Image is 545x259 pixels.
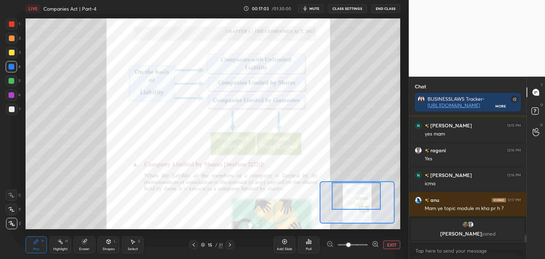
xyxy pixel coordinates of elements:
img: b582534902514f03b87e00b9e648b3ea.jpg [462,221,469,228]
div: 15 [207,243,214,247]
img: 3 [415,172,422,179]
img: no-rating-badge.077c3623.svg [425,124,429,128]
p: [PERSON_NAME] [415,231,521,237]
div: 6 [6,89,21,101]
h6: [PERSON_NAME] [429,122,472,129]
div: 7 [6,104,21,115]
div: S [138,239,140,243]
p: T [541,82,543,88]
div: BUSINESSLAWS Tracker- [428,96,496,109]
div: Add Slide [277,247,292,251]
button: mute [298,4,324,13]
div: Mam ye topic module m kha pr h ? [425,205,521,212]
img: 3 [415,122,422,129]
img: 1d9caf79602a43199c593e4a951a70c3.jpg [418,96,425,103]
div: / [215,243,217,247]
div: Highlight [53,247,68,251]
p: D [540,102,543,108]
img: no-rating-badge.077c3623.svg [425,149,429,153]
span: joined [482,230,496,237]
h6: ragani [429,147,446,154]
div: Select [128,247,138,251]
div: X [6,204,21,215]
div: Shapes [103,247,115,251]
div: 12:17 PM [507,198,521,202]
div: LIVE [26,4,40,13]
div: Yes [425,155,521,162]
div: Poll [306,247,312,251]
button: End Class [371,4,400,13]
div: icma [425,180,521,187]
div: 12:15 PM [507,123,521,128]
span: mute [309,6,319,11]
div: yes mam [425,131,521,138]
div: 4 [6,61,21,72]
div: H [65,239,68,243]
h6: anu [429,196,439,204]
div: C [6,189,21,201]
h4: Companies Act | Part-4 [43,5,97,12]
h6: [PERSON_NAME] [429,171,472,179]
img: iconic-dark.1390631f.png [492,198,506,202]
a: [URL][DOMAIN_NAME] [428,102,480,109]
div: grid [409,116,527,242]
div: 3 [6,47,21,58]
img: default.png [415,147,422,154]
div: 12:16 PM [507,148,521,153]
div: More [495,104,506,109]
div: 12:16 PM [507,173,521,177]
img: default.png [467,221,474,228]
img: no-rating-badge.077c3623.svg [425,198,429,202]
img: 9f4eb376b92a4aaf8092b13ad44b0aa3.jpg [415,197,422,204]
button: CLASS SETTINGS [328,4,367,13]
div: Z [6,218,21,229]
div: 31 [219,242,223,248]
img: no-rating-badge.077c3623.svg [425,173,429,177]
div: Eraser [79,247,90,251]
div: L [114,239,116,243]
p: Chat [409,77,432,96]
div: Pen [33,247,39,251]
div: 1 [6,18,20,30]
div: P [42,239,44,243]
div: 5 [6,75,21,87]
div: 2 [6,33,21,44]
p: G [540,122,543,127]
button: EXIT [383,241,400,249]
